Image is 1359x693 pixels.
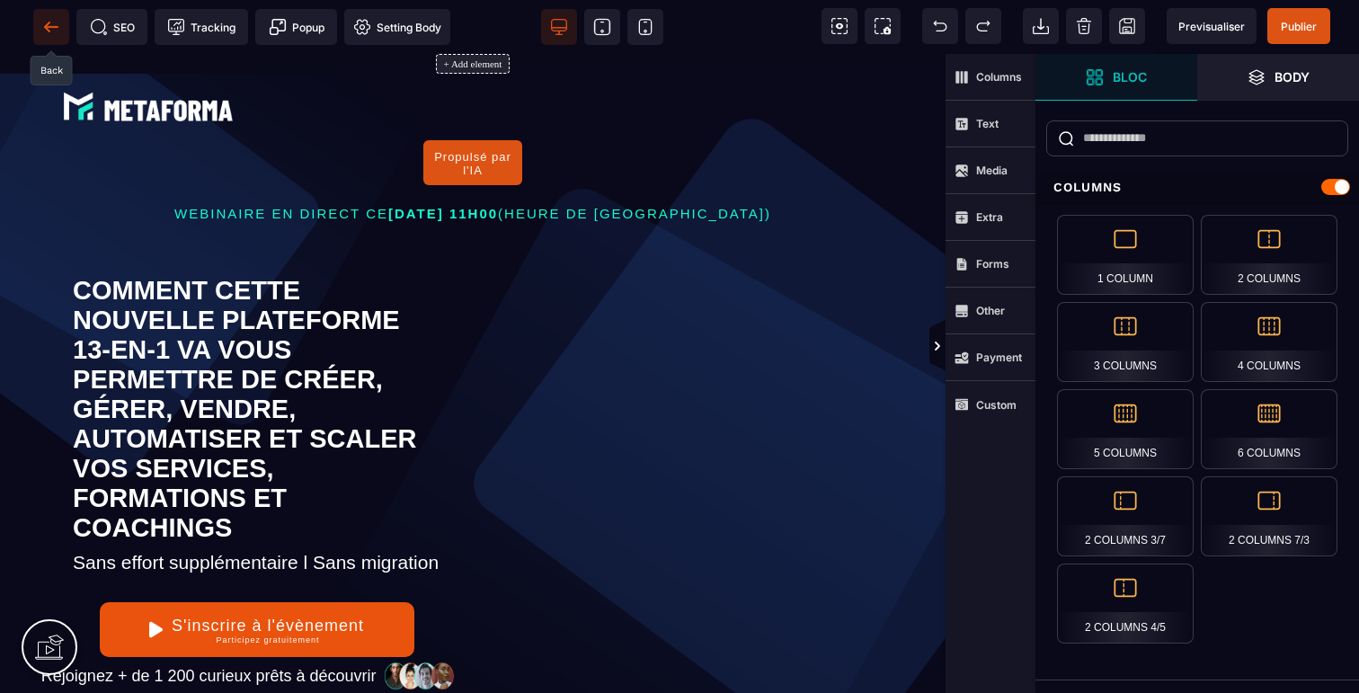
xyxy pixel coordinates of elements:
[822,8,857,44] span: View components
[167,18,235,36] span: Tracking
[90,18,135,36] span: SEO
[73,218,440,493] text: COMMENT CETTE NOUVELLE PLATEFORME 13-EN-1 VA VOUS PERMETTRE DE CRÉER, GÉRER, VENDRE, AUTOMATISER ...
[976,210,1003,224] strong: Extra
[1057,564,1194,644] div: 2 Columns 4/5
[976,164,1008,177] strong: Media
[865,8,901,44] span: Screenshot
[423,86,521,131] button: Propulsé par l'IA
[976,257,1009,271] strong: Forms
[100,548,414,603] button: S'inscrire à l'évènementParticipez gratuitement
[381,608,459,636] img: 32586e8465b4242308ef789b458fc82f_community-people.png
[37,609,381,636] text: Rejoignez + de 1 200 curieux prêts à découvrir
[1057,302,1194,382] div: 3 Columns
[1201,476,1337,556] div: 2 Columns 7/3
[1201,389,1337,469] div: 6 Columns
[976,70,1022,84] strong: Columns
[1167,8,1257,44] span: Preview
[1057,389,1194,469] div: 5 Columns
[976,398,1017,412] strong: Custom
[388,152,498,167] span: [DATE] 11H00
[1035,54,1197,101] span: Open Blocks
[1275,70,1310,84] strong: Body
[1201,215,1337,295] div: 2 Columns
[976,117,999,130] strong: Text
[1197,54,1359,101] span: Open Layer Manager
[353,18,441,36] span: Setting Body
[1201,302,1337,382] div: 4 Columns
[1057,215,1194,295] div: 1 Column
[58,33,238,73] img: e6894688e7183536f91f6cf1769eef69_LOGO_BLANC.png
[1178,20,1245,33] span: Previsualiser
[1057,476,1194,556] div: 2 Columns 3/7
[1035,171,1359,204] div: Columns
[1113,70,1147,84] strong: Bloc
[976,351,1022,364] strong: Payment
[27,146,919,173] p: WEBINAIRE EN DIRECT CE (HEURE DE [GEOGRAPHIC_DATA])
[73,493,440,524] text: Sans effort supplémentaire l Sans migration
[269,18,324,36] span: Popup
[976,304,1005,317] strong: Other
[1281,20,1317,33] span: Publier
